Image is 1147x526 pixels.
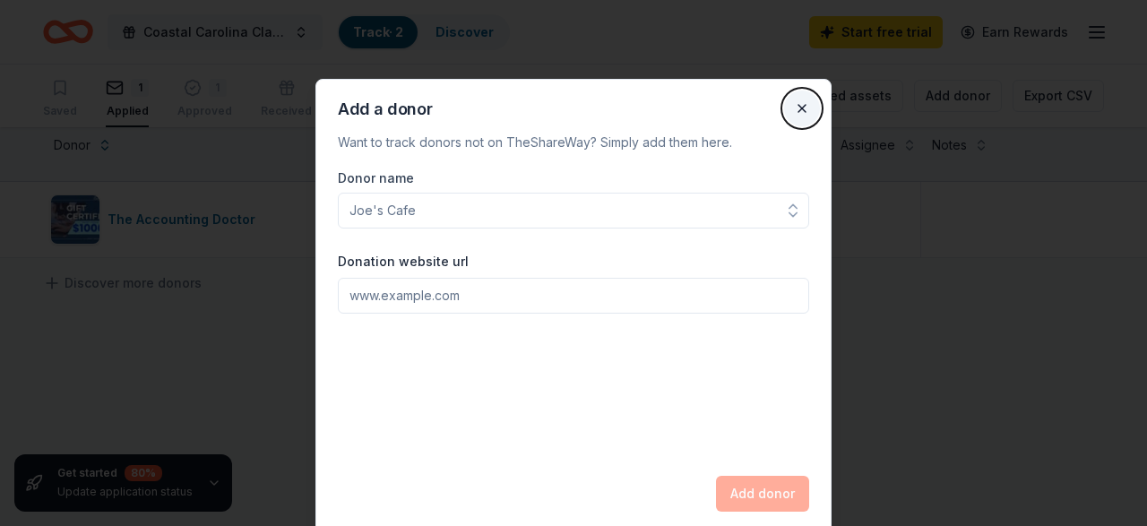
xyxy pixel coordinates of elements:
[338,168,809,189] label: Donor name
[338,253,469,271] label: Donation website url
[338,193,809,229] input: Joe's Cafe
[338,101,780,117] h2: Add a donor
[338,132,809,153] p: Want to track donors not on TheShareWay? Simply add them here.
[338,277,809,313] input: www.example.com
